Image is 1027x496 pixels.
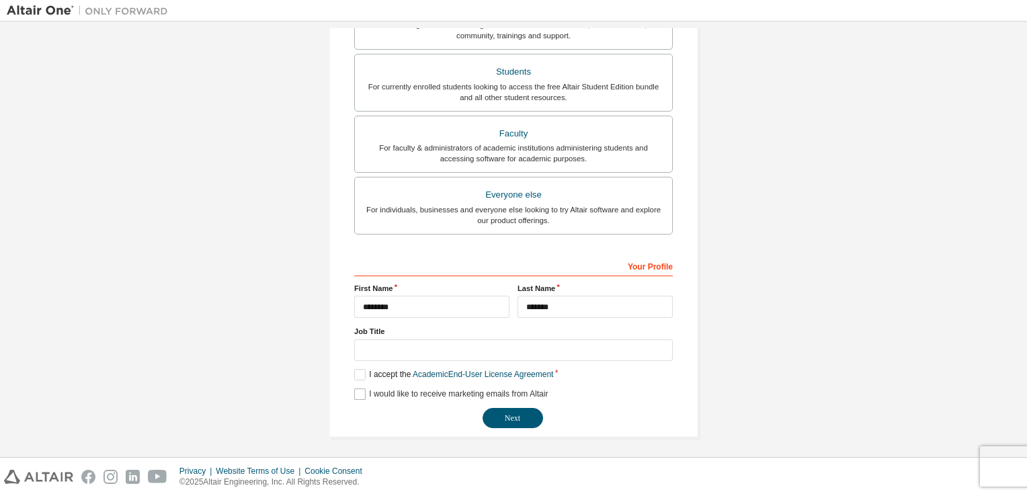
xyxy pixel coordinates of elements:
div: Your Profile [354,255,673,276]
img: Altair One [7,4,175,17]
img: facebook.svg [81,470,95,484]
div: Students [363,63,664,81]
label: Job Title [354,326,673,337]
label: I would like to receive marketing emails from Altair [354,388,548,400]
img: linkedin.svg [126,470,140,484]
div: Privacy [179,466,216,477]
div: Faculty [363,124,664,143]
img: youtube.svg [148,470,167,484]
button: Next [483,408,543,428]
div: For currently enrolled students looking to access the free Altair Student Edition bundle and all ... [363,81,664,103]
img: instagram.svg [104,470,118,484]
img: altair_logo.svg [4,470,73,484]
label: I accept the [354,369,553,380]
p: © 2025 Altair Engineering, Inc. All Rights Reserved. [179,477,370,488]
label: Last Name [518,283,673,294]
label: First Name [354,283,509,294]
div: Website Terms of Use [216,466,304,477]
div: Cookie Consent [304,466,370,477]
div: For faculty & administrators of academic institutions administering students and accessing softwa... [363,142,664,164]
div: For individuals, businesses and everyone else looking to try Altair software and explore our prod... [363,204,664,226]
div: For existing customers looking to access software downloads, HPC resources, community, trainings ... [363,19,664,41]
a: Academic End-User License Agreement [413,370,553,379]
div: Everyone else [363,185,664,204]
